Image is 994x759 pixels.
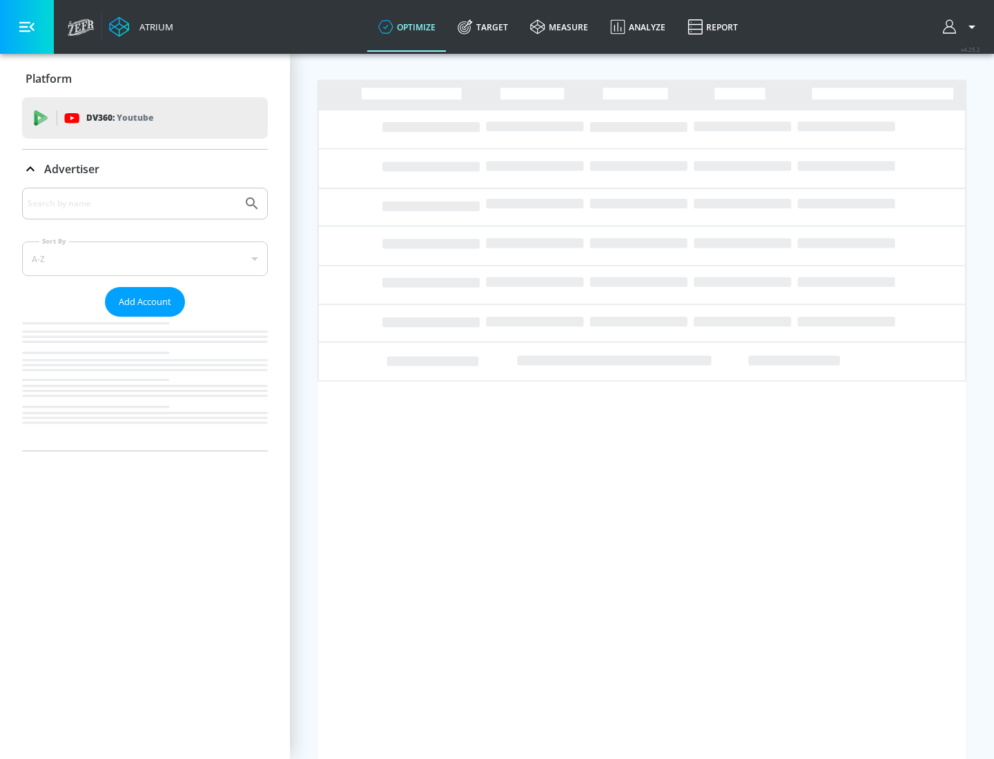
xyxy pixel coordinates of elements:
span: Add Account [119,294,171,310]
p: DV360: [86,110,153,126]
p: Youtube [117,110,153,125]
div: DV360: Youtube [22,97,268,139]
span: v 4.25.2 [961,46,980,53]
a: Analyze [599,2,676,52]
a: Atrium [109,17,173,37]
div: Platform [22,59,268,98]
p: Advertiser [44,161,99,177]
label: Sort By [39,237,69,246]
div: A-Z [22,241,268,276]
p: Platform [26,71,72,86]
div: Advertiser [22,188,268,451]
button: Add Account [105,287,185,317]
a: measure [519,2,599,52]
a: Report [676,2,749,52]
nav: list of Advertiser [22,317,268,451]
a: optimize [367,2,447,52]
div: Advertiser [22,150,268,188]
a: Target [447,2,519,52]
div: Atrium [134,21,173,33]
input: Search by name [28,195,237,213]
